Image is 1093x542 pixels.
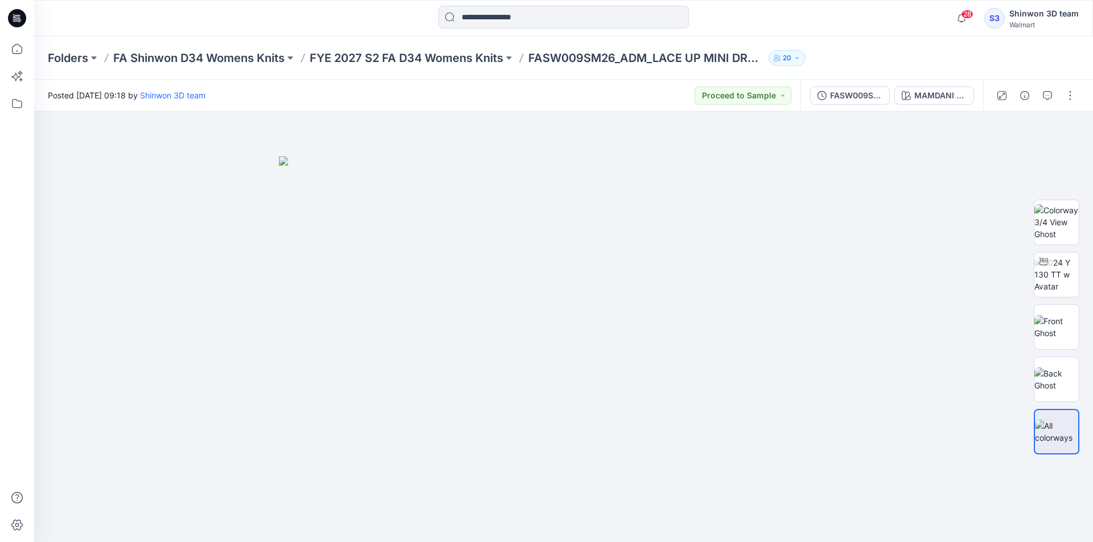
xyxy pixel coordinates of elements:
span: 28 [961,10,973,19]
img: Colorway 3/4 View Ghost [1034,204,1079,240]
img: Back Ghost [1034,367,1079,391]
button: 20 [769,50,806,66]
img: 2024 Y 130 TT w Avatar [1034,256,1079,292]
div: Shinwon 3D team [1009,7,1079,20]
button: FASW009SM26_ADM_LACE UP MINI DRESS [810,86,890,105]
button: MAMDANI STRIPE_CREAM 100 [894,86,974,105]
span: Posted [DATE] 09:18 by [48,89,206,101]
a: Folders [48,50,88,66]
div: MAMDANI STRIPE_CREAM 100 [914,89,967,102]
div: FASW009SM26_ADM_LACE UP MINI DRESS [830,89,882,102]
img: All colorways [1035,420,1078,444]
a: Shinwon 3D team [140,90,206,100]
p: 20 [783,52,791,64]
button: Details [1016,86,1034,105]
p: FASW009SM26_ADM_LACE UP MINI DRESS [528,50,764,66]
img: Front Ghost [1034,315,1079,339]
a: FA Shinwon D34 Womens Knits [113,50,285,66]
a: FYE 2027 S2 FA D34 Womens Knits [310,50,503,66]
div: S3 [984,8,1005,28]
div: Walmart [1009,20,1079,29]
